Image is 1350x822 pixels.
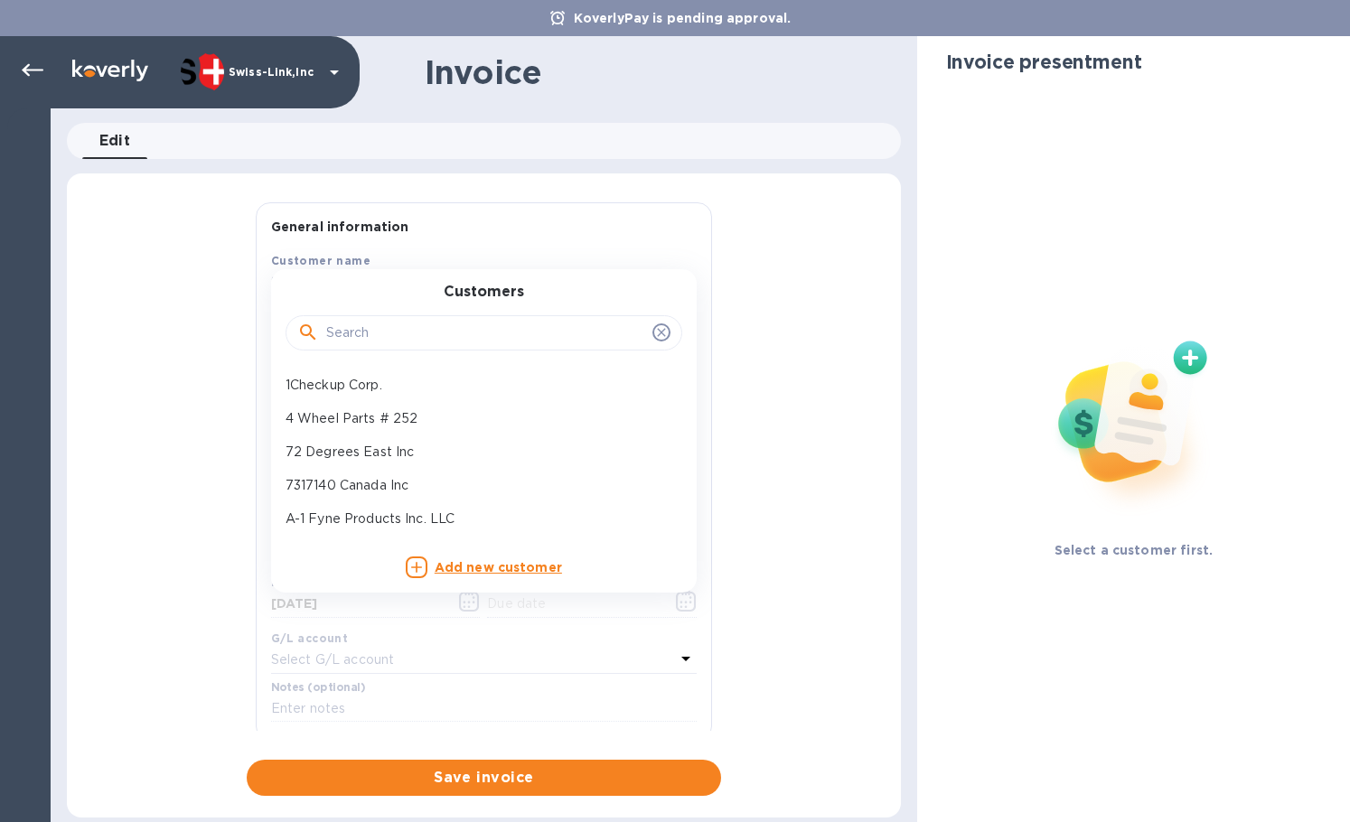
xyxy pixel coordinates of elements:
[271,591,442,618] input: Select date
[326,320,645,347] input: Search
[271,631,348,645] b: G/L account
[286,409,668,428] p: 4 Wheel Parts # 252
[261,767,707,789] span: Save invoice
[271,682,366,693] label: Notes (optional)
[1055,541,1214,559] p: Select a customer first.
[565,9,801,27] p: KoverlyPay is pending approval.
[247,760,721,796] button: Save invoice
[286,443,668,462] p: 72 Degrees East Inc
[286,476,668,495] p: 7317140 Canada Inc
[435,560,562,574] b: Add new customer
[487,591,658,618] input: Due date
[444,284,524,301] h3: Customers
[271,273,414,292] p: Select customer name
[286,376,668,395] p: 1Checkup Corp.
[425,53,541,91] h1: Invoice
[286,509,668,528] p: A-1 Fyne Products Inc. LLC
[271,254,370,267] b: Customer name
[271,696,697,723] input: Enter notes
[271,220,409,234] b: General information
[271,650,394,669] p: Select G/L account
[229,66,319,79] p: Swiss-Link,Inc
[99,128,131,154] span: Edit
[946,51,1142,73] h2: Invoice presentment
[271,578,342,589] label: Invoice date
[72,60,148,81] img: Logo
